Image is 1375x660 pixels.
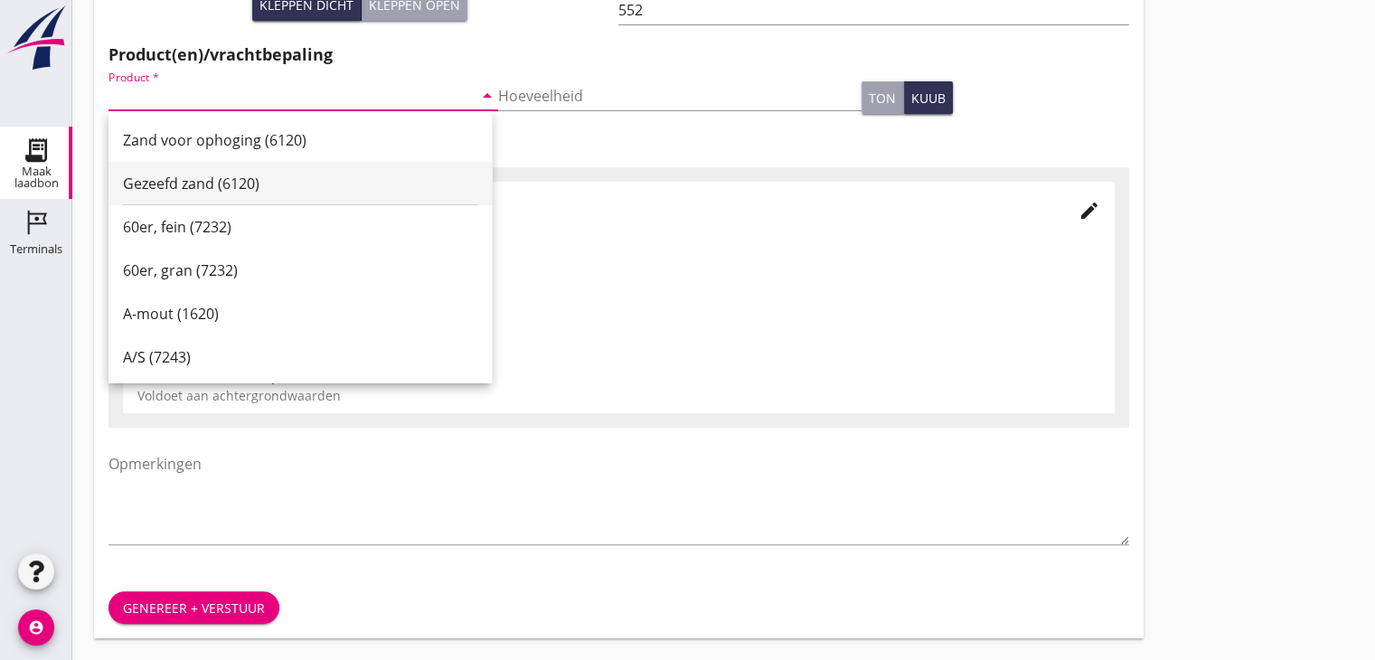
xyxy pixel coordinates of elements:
[137,386,1100,405] div: Voldoet aan achtergrondwaarden
[137,278,1100,299] div: Aktenummer
[108,42,1129,67] h2: Product(en)/vrachtbepaling
[123,346,477,368] div: A/S (7243)
[123,129,477,151] div: Zand voor ophoging (6120)
[904,81,953,114] button: kuub
[108,591,279,624] button: Genereer + verstuur
[123,599,265,618] div: Genereer + verstuur
[18,609,54,646] i: account_circle
[108,136,1129,160] h2: Certificaten/regelgeving
[137,191,1050,212] div: Certificaat
[123,259,477,281] div: 60er, gran (7232)
[911,89,946,108] div: kuub
[498,81,862,110] input: Hoeveelheid
[1078,200,1100,222] i: edit
[4,5,69,71] img: logo-small.a267ee39.svg
[862,81,904,114] button: ton
[108,449,1129,544] textarea: Opmerkingen
[137,343,1100,362] div: ZW-015 - DEME Environmental Beheer B.V.
[137,321,1100,343] div: Certificaatnummer - Certificaathouder
[476,85,498,107] i: arrow_drop_down
[137,364,1100,386] div: Milieukwaliteit - Toepasbaarheid
[137,299,1100,318] div: 4600000838
[123,173,477,194] div: Gezeefd zand (6120)
[108,81,473,110] input: Product *
[123,303,477,325] div: A-mout (1620)
[123,216,477,238] div: 60er, fein (7232)
[137,234,1100,256] div: Vergunninghouder
[869,89,896,108] div: ton
[137,212,1050,231] div: BSB
[137,256,1100,275] div: DEME Environmental Beheer B.V.
[10,243,62,255] div: Terminals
